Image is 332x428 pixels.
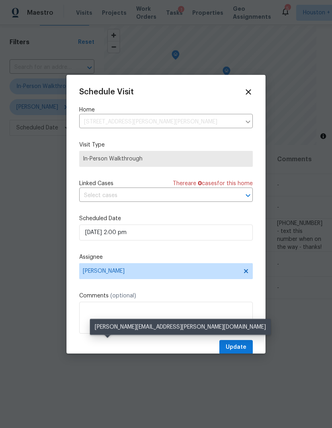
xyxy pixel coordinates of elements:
label: Comments [79,292,253,300]
span: There are case s for this home [173,180,253,188]
span: In-Person Walkthrough [83,155,249,163]
label: Home [79,106,253,114]
label: Scheduled Date [79,215,253,223]
button: Open [242,190,254,201]
button: Update [219,340,253,355]
label: Assignee [79,253,253,261]
span: (optional) [110,293,136,299]
label: Visit Type [79,141,253,149]
span: Schedule Visit [79,88,134,96]
span: Linked Cases [79,180,113,188]
input: Enter in an address [79,116,241,128]
input: Select cases [79,190,230,202]
span: Close [244,88,253,96]
div: [PERSON_NAME][EMAIL_ADDRESS][PERSON_NAME][DOMAIN_NAME] [90,319,271,335]
span: 0 [198,181,202,186]
input: M/D/YYYY [79,225,253,240]
span: Update [226,342,246,352]
span: [PERSON_NAME] [83,268,239,274]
